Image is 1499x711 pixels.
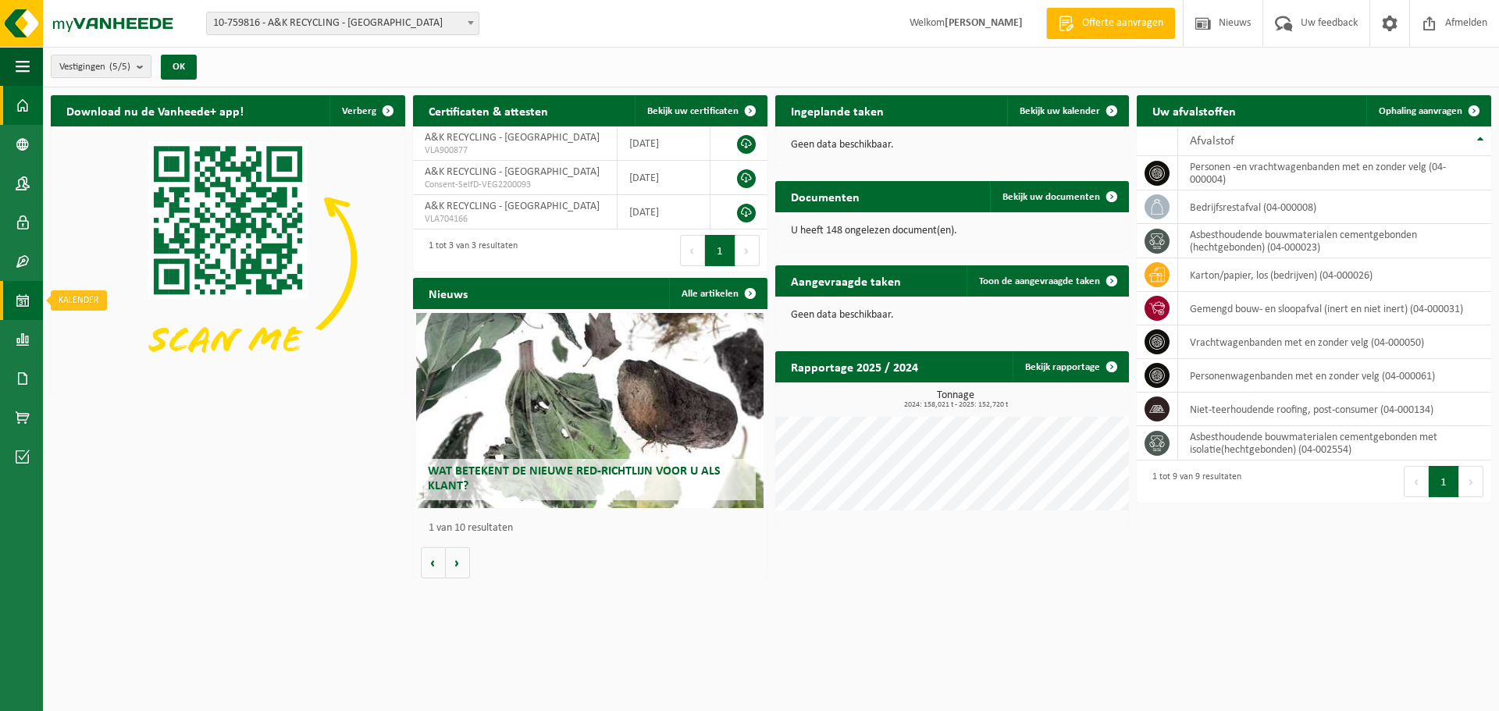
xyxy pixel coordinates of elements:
[618,126,710,161] td: [DATE]
[1020,106,1100,116] span: Bekijk uw kalender
[1404,466,1429,497] button: Previous
[1078,16,1167,31] span: Offerte aanvragen
[775,265,917,296] h2: Aangevraagde taken
[421,233,518,268] div: 1 tot 3 van 3 resultaten
[207,12,479,34] span: 10-759816 - A&K RECYCLING - NIEUWPOORT
[446,547,470,578] button: Volgende
[967,265,1127,297] a: Toon de aangevraagde taken
[342,106,376,116] span: Verberg
[421,547,446,578] button: Vorige
[791,310,1114,321] p: Geen data beschikbaar.
[775,351,934,382] h2: Rapportage 2025 / 2024
[425,144,606,157] span: VLA900877
[1429,466,1459,497] button: 1
[735,235,760,266] button: Next
[1178,426,1491,460] td: asbesthoudende bouwmaterialen cementgebonden met isolatie(hechtgebonden) (04-002554)
[425,201,600,212] span: A&K RECYCLING - [GEOGRAPHIC_DATA]
[429,523,760,534] p: 1 van 10 resultaten
[1178,258,1491,292] td: karton/papier, los (bedrijven) (04-000026)
[329,95,404,126] button: Verberg
[1046,8,1175,39] a: Offerte aanvragen
[647,106,739,116] span: Bekijk uw certificaten
[1178,156,1491,190] td: personen -en vrachtwagenbanden met en zonder velg (04-000004)
[1178,224,1491,258] td: asbesthoudende bouwmaterialen cementgebonden (hechtgebonden) (04-000023)
[1178,359,1491,393] td: personenwagenbanden met en zonder velg (04-000061)
[669,278,766,309] a: Alle artikelen
[206,12,479,35] span: 10-759816 - A&K RECYCLING - NIEUWPOORT
[1178,292,1491,325] td: gemengd bouw- en sloopafval (inert en niet inert) (04-000031)
[635,95,766,126] a: Bekijk uw certificaten
[161,55,197,80] button: OK
[1178,325,1491,359] td: vrachtwagenbanden met en zonder velg (04-000050)
[791,226,1114,236] p: U heeft 148 ongelezen document(en).
[945,17,1023,29] strong: [PERSON_NAME]
[1013,351,1127,382] a: Bekijk rapportage
[783,401,1130,409] span: 2024: 158,021 t - 2025: 152,720 t
[705,235,735,266] button: 1
[990,181,1127,212] a: Bekijk uw documenten
[425,179,606,191] span: Consent-SelfD-VEG2200093
[680,235,705,266] button: Previous
[109,62,130,72] count: (5/5)
[51,95,259,126] h2: Download nu de Vanheede+ app!
[51,55,151,78] button: Vestigingen(5/5)
[413,278,483,308] h2: Nieuws
[1137,95,1252,126] h2: Uw afvalstoffen
[1145,464,1241,499] div: 1 tot 9 van 9 resultaten
[1178,190,1491,224] td: bedrijfsrestafval (04-000008)
[775,95,899,126] h2: Ingeplande taken
[1007,95,1127,126] a: Bekijk uw kalender
[1190,135,1234,148] span: Afvalstof
[1002,192,1100,202] span: Bekijk uw documenten
[775,181,875,212] h2: Documenten
[425,132,600,144] span: A&K RECYCLING - [GEOGRAPHIC_DATA]
[1366,95,1490,126] a: Ophaling aanvragen
[425,166,600,178] span: A&K RECYCLING - [GEOGRAPHIC_DATA]
[416,313,764,508] a: Wat betekent de nieuwe RED-richtlijn voor u als klant?
[413,95,564,126] h2: Certificaten & attesten
[1379,106,1462,116] span: Ophaling aanvragen
[979,276,1100,286] span: Toon de aangevraagde taken
[791,140,1114,151] p: Geen data beschikbaar.
[425,213,606,226] span: VLA704166
[618,161,710,195] td: [DATE]
[59,55,130,79] span: Vestigingen
[51,126,405,392] img: Download de VHEPlus App
[618,195,710,229] td: [DATE]
[1459,466,1483,497] button: Next
[1178,393,1491,426] td: niet-teerhoudende roofing, post-consumer (04-000134)
[428,465,721,492] span: Wat betekent de nieuwe RED-richtlijn voor u als klant?
[783,390,1130,409] h3: Tonnage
